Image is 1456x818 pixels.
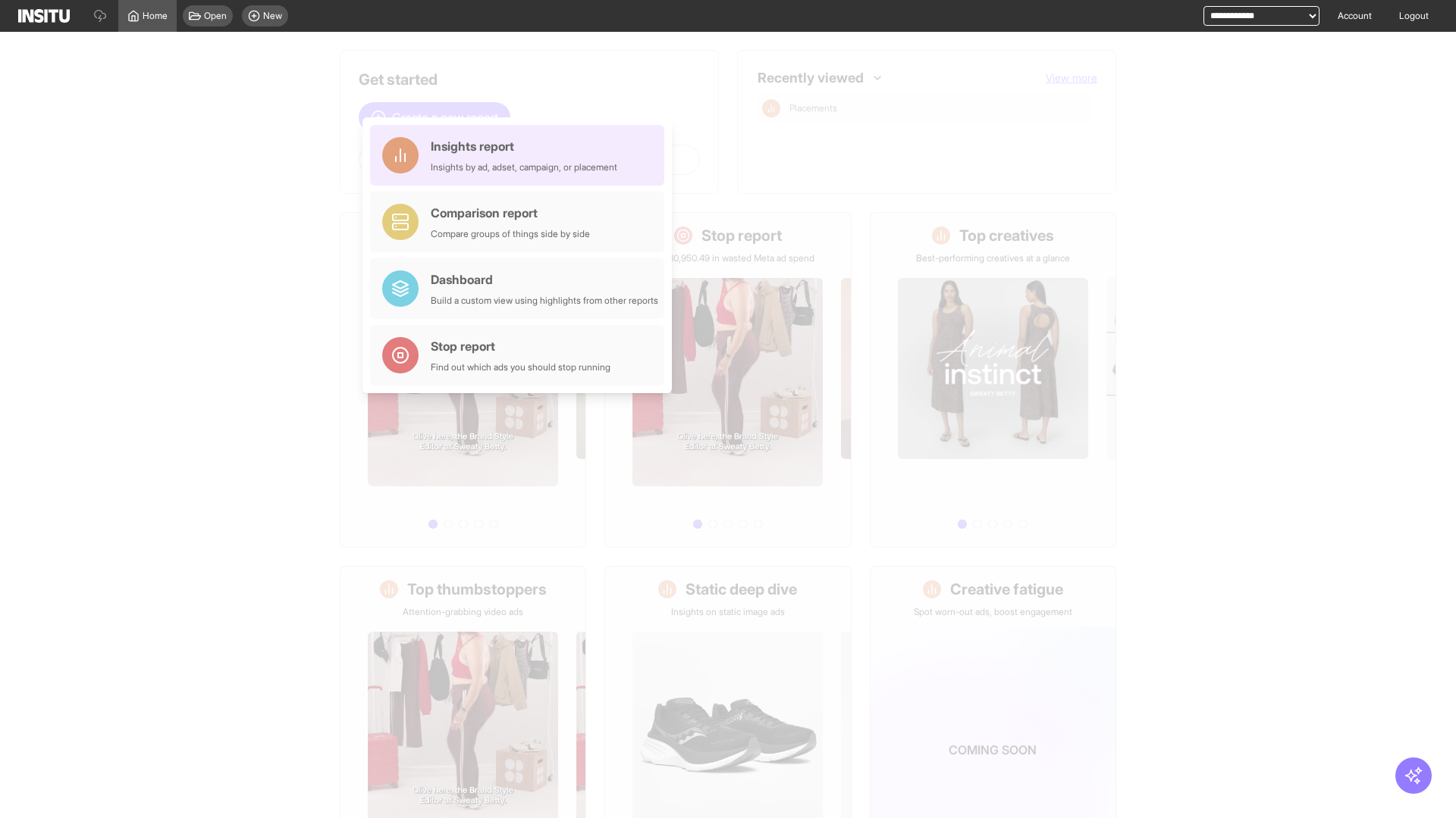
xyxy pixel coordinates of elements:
[431,161,617,173] div: Insights by ad, adset, campaign, or placement
[431,361,610,373] div: Find out which ads you should stop running
[143,10,168,22] span: Home
[18,9,70,23] img: Logo
[204,10,227,22] span: Open
[431,295,658,307] div: Build a custom view using highlights from other reports
[263,10,282,22] span: New
[431,204,590,222] div: Comparison report
[431,337,610,355] div: Stop report
[431,137,617,155] div: Insights report
[431,270,658,289] div: Dashboard
[431,228,590,240] div: Compare groups of things side by side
